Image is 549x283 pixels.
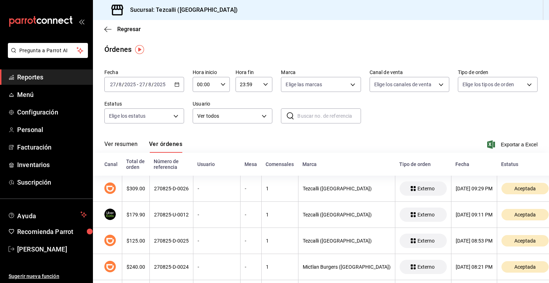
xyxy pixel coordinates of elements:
img: Tooltip marker [135,45,144,54]
div: - [245,212,257,218]
label: Hora inicio [193,70,230,75]
span: Regresar [117,26,141,33]
input: -- [139,82,145,87]
div: 1 [266,264,294,270]
label: Tipo de orden [458,70,538,75]
button: Exportar a Excel [489,140,538,149]
div: 270825-D-0026 [154,186,189,191]
span: / [145,82,148,87]
div: - [245,264,257,270]
span: Personal [17,125,87,135]
div: Marca [302,161,391,167]
div: - [245,238,257,244]
div: Total de orden [126,158,145,170]
div: 1 [266,238,294,244]
span: Externo [415,212,437,218]
div: - [198,212,236,218]
div: [DATE] 09:11 PM [456,212,493,218]
div: $309.00 [127,186,145,191]
button: Pregunta a Parrot AI [8,43,88,58]
button: Ver órdenes [149,141,182,153]
span: Ver todos [197,112,259,120]
span: Ayuda [17,210,78,219]
div: Tezcalli ([GEOGRAPHIC_DATA]) [303,212,391,218]
div: [DATE] 08:53 PM [456,238,493,244]
button: Regresar [104,26,141,33]
label: Estatus [104,101,184,106]
div: Tipo de orden [399,161,447,167]
a: Pregunta a Parrot AI [5,52,88,59]
div: Mictlan Burgers ([GEOGRAPHIC_DATA]) [303,264,391,270]
span: Configuración [17,107,87,117]
span: Aceptada [511,186,539,191]
span: Reportes [17,72,87,82]
div: 270825-D-0025 [154,238,189,244]
label: Hora fin [236,70,273,75]
span: Aceptada [511,264,539,270]
div: - [198,264,236,270]
span: Facturación [17,142,87,152]
div: Canal [104,161,118,167]
label: Marca [281,70,361,75]
span: Aceptada [511,238,539,244]
span: Elige los estatus [109,112,145,119]
span: / [122,82,124,87]
input: ---- [124,82,136,87]
span: Inventarios [17,160,87,170]
input: Buscar no. de referencia [297,109,361,123]
span: Menú [17,90,87,99]
div: 270825-U-0012 [154,212,189,218]
div: - [198,238,236,244]
span: Elige las marcas [286,81,322,88]
span: Sugerir nueva función [9,273,87,280]
input: ---- [154,82,166,87]
div: 1 [266,212,294,218]
span: Pregunta a Parrot AI [19,47,77,54]
div: 270825-D-0024 [154,264,189,270]
div: Comensales [266,161,294,167]
div: $179.90 [127,212,145,218]
h3: Sucursal: Tezcalli ([GEOGRAPHIC_DATA]) [124,6,238,14]
span: Externo [415,264,437,270]
span: Externo [415,186,437,191]
span: Externo [415,238,437,244]
div: - [198,186,236,191]
div: navigation tabs [104,141,182,153]
span: Elige los tipos de orden [463,81,514,88]
div: - [245,186,257,191]
span: Aceptada [511,212,539,218]
span: [PERSON_NAME] [17,244,87,254]
input: -- [118,82,122,87]
div: Órdenes [104,44,132,55]
input: -- [148,82,152,87]
div: Número de referencia [154,158,189,170]
div: [DATE] 09:29 PM [456,186,493,191]
span: - [137,82,138,87]
div: $125.00 [127,238,145,244]
div: Tezcalli ([GEOGRAPHIC_DATA]) [303,238,391,244]
button: Ver resumen [104,141,138,153]
input: -- [110,82,116,87]
div: Mesa [244,161,257,167]
div: $240.00 [127,264,145,270]
span: Suscripción [17,177,87,187]
span: Recomienda Parrot [17,227,87,236]
span: Elige los canales de venta [374,81,431,88]
label: Canal de venta [370,70,449,75]
button: open_drawer_menu [79,19,84,24]
div: Fecha [455,161,493,167]
div: Estatus [501,161,549,167]
label: Fecha [104,70,184,75]
span: / [116,82,118,87]
div: Tezcalli ([GEOGRAPHIC_DATA]) [303,186,391,191]
div: 1 [266,186,294,191]
span: / [152,82,154,87]
div: Usuario [197,161,236,167]
div: [DATE] 08:21 PM [456,264,493,270]
label: Usuario [193,101,272,106]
